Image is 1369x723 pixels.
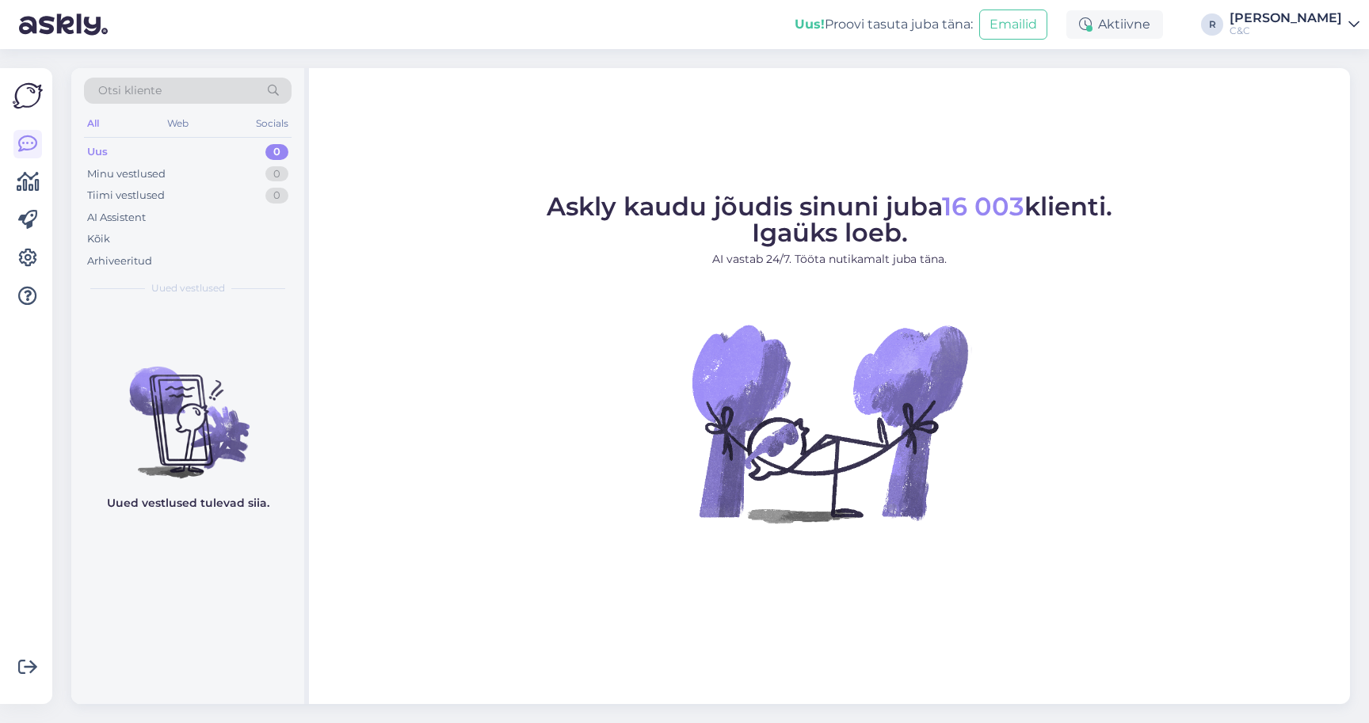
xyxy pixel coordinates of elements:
[687,280,972,565] img: No Chat active
[265,166,288,182] div: 0
[1201,13,1223,36] div: R
[87,188,165,204] div: Tiimi vestlused
[164,113,192,134] div: Web
[979,10,1047,40] button: Emailid
[151,281,225,295] span: Uued vestlused
[265,188,288,204] div: 0
[87,166,166,182] div: Minu vestlused
[1230,12,1359,37] a: [PERSON_NAME]C&C
[1066,10,1163,39] div: Aktiivne
[1230,12,1342,25] div: [PERSON_NAME]
[547,191,1112,248] span: Askly kaudu jõudis sinuni juba klienti. Igaüks loeb.
[107,495,269,512] p: Uued vestlused tulevad siia.
[87,144,108,160] div: Uus
[265,144,288,160] div: 0
[942,191,1024,222] span: 16 003
[547,251,1112,268] p: AI vastab 24/7. Tööta nutikamalt juba täna.
[84,113,102,134] div: All
[795,17,825,32] b: Uus!
[87,253,152,269] div: Arhiveeritud
[253,113,292,134] div: Socials
[71,338,304,481] img: No chats
[87,231,110,247] div: Kõik
[13,81,43,111] img: Askly Logo
[87,210,146,226] div: AI Assistent
[98,82,162,99] span: Otsi kliente
[795,15,973,34] div: Proovi tasuta juba täna:
[1230,25,1342,37] div: C&C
